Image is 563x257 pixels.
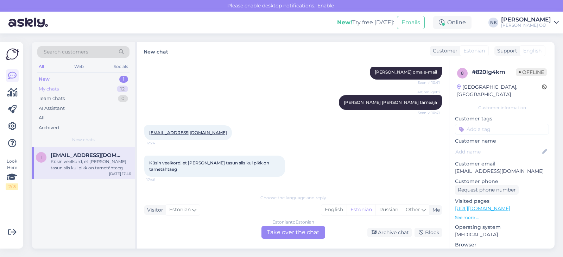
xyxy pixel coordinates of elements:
div: [PERSON_NAME] OÜ [501,23,551,28]
div: Request phone number [455,185,519,195]
p: Customer phone [455,178,549,185]
span: Seen ✓ 10:41 [413,110,440,115]
div: Take over the chat [261,226,325,239]
div: 1 [119,76,128,83]
span: i [40,155,42,160]
span: 17:46 [146,177,173,182]
div: [DATE] 17:46 [109,171,131,176]
span: Küsin veelkord, et [PERSON_NAME] tasun siis kui pikk on tarnetähtaeg [149,160,270,172]
div: Estonian [347,205,375,215]
a: [PERSON_NAME][PERSON_NAME] OÜ [501,17,559,28]
p: Browser [455,241,549,249]
p: [EMAIL_ADDRESS][DOMAIN_NAME] [455,168,549,175]
p: See more ... [455,214,549,221]
span: 8 [461,70,464,76]
div: 0 [118,95,128,102]
div: Archive chat [367,228,412,237]
p: Customer tags [455,115,549,123]
span: Estonian [463,47,485,55]
div: English [321,205,347,215]
span: Enable [315,2,336,9]
div: Me [430,206,440,214]
div: Customer information [455,105,549,111]
div: Archived [39,124,59,131]
div: Choose the language and reply [144,195,442,201]
div: 2 / 3 [6,183,18,190]
input: Add a tag [455,124,549,134]
a: [EMAIL_ADDRESS][DOMAIN_NAME] [149,130,227,135]
span: Offline [516,68,547,76]
div: AI Assistant [39,105,65,112]
div: # 820lg4km [472,68,516,76]
input: Add name [455,148,541,156]
img: Askly Logo [6,48,19,61]
div: Support [494,47,517,55]
label: New chat [144,46,168,56]
span: English [523,47,542,55]
div: [PERSON_NAME] [501,17,551,23]
span: [PERSON_NAME] [PERSON_NAME] tarneaja [344,100,437,105]
span: indrekpiir@gmail.com [51,152,124,158]
p: [MEDICAL_DATA] [455,231,549,238]
div: New [39,76,50,83]
p: Operating system [455,224,549,231]
p: Customer name [455,137,549,145]
button: Emails [397,16,425,29]
span: Estonian [169,206,191,214]
div: NK [488,18,498,27]
div: Küsin veelkord, et [PERSON_NAME] tasun siis kui pikk on tarnetähtaeg [51,158,131,171]
p: Visited pages [455,198,549,205]
div: Russian [375,205,402,215]
div: Socials [112,62,129,71]
div: Try free [DATE]: [337,18,394,27]
p: Customer email [455,160,549,168]
span: [PERSON_NAME] oma e-mail [375,69,437,75]
span: Seen ✓ 10:41 [413,80,440,85]
div: My chats [39,86,59,93]
b: New! [337,19,352,26]
div: 12 [117,86,128,93]
div: Estonian to Estonian [272,219,314,225]
div: Look Here [6,158,18,190]
div: Customer [430,47,457,55]
span: Other [406,206,420,213]
div: Block [415,228,442,237]
div: Web [73,62,85,71]
span: New chats [72,137,95,143]
div: [GEOGRAPHIC_DATA], [GEOGRAPHIC_DATA] [457,83,542,98]
div: Online [433,16,472,29]
a: [URL][DOMAIN_NAME] [455,205,510,212]
span: Search customers [44,48,88,56]
div: Team chats [39,95,65,102]
div: All [39,114,45,121]
div: Visitor [144,206,163,214]
div: All [37,62,45,71]
span: 12:24 [146,140,173,146]
span: Artjom.igotti [413,89,440,95]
